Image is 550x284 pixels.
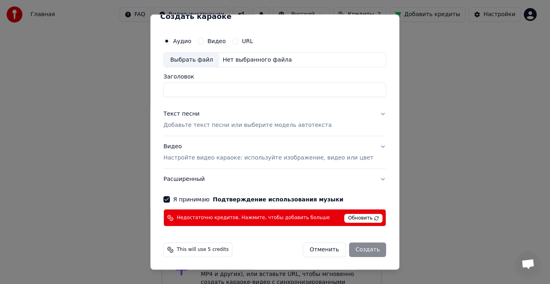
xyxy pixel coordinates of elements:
label: Видео [207,38,226,44]
p: Настройте видео караоке: используйте изображение, видео или цвет [163,154,373,162]
span: Обновить [345,214,383,223]
label: Заголовок [163,74,386,79]
div: Видео [163,143,373,162]
button: Отменить [303,243,346,257]
label: URL [242,38,253,44]
span: Недостаточно кредитов. Нажмите, чтобы добавить больше [177,215,330,221]
div: Текст песни [163,110,200,118]
div: Нет выбранного файла [219,56,295,64]
label: Аудио [173,38,191,44]
button: ВидеоНастройте видео караоке: используйте изображение, видео или цвет [163,136,386,168]
div: Выбрать файл [164,52,219,67]
span: This will use 5 credits [177,247,229,253]
h2: Создать караоке [160,12,389,20]
p: Добавьте текст песни или выберите модель автотекста [163,121,332,129]
button: Текст песниДобавьте текст песни или выберите модель автотекста [163,104,386,136]
button: Расширенный [163,169,386,190]
button: Я принимаю [213,197,343,202]
label: Я принимаю [173,197,343,202]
